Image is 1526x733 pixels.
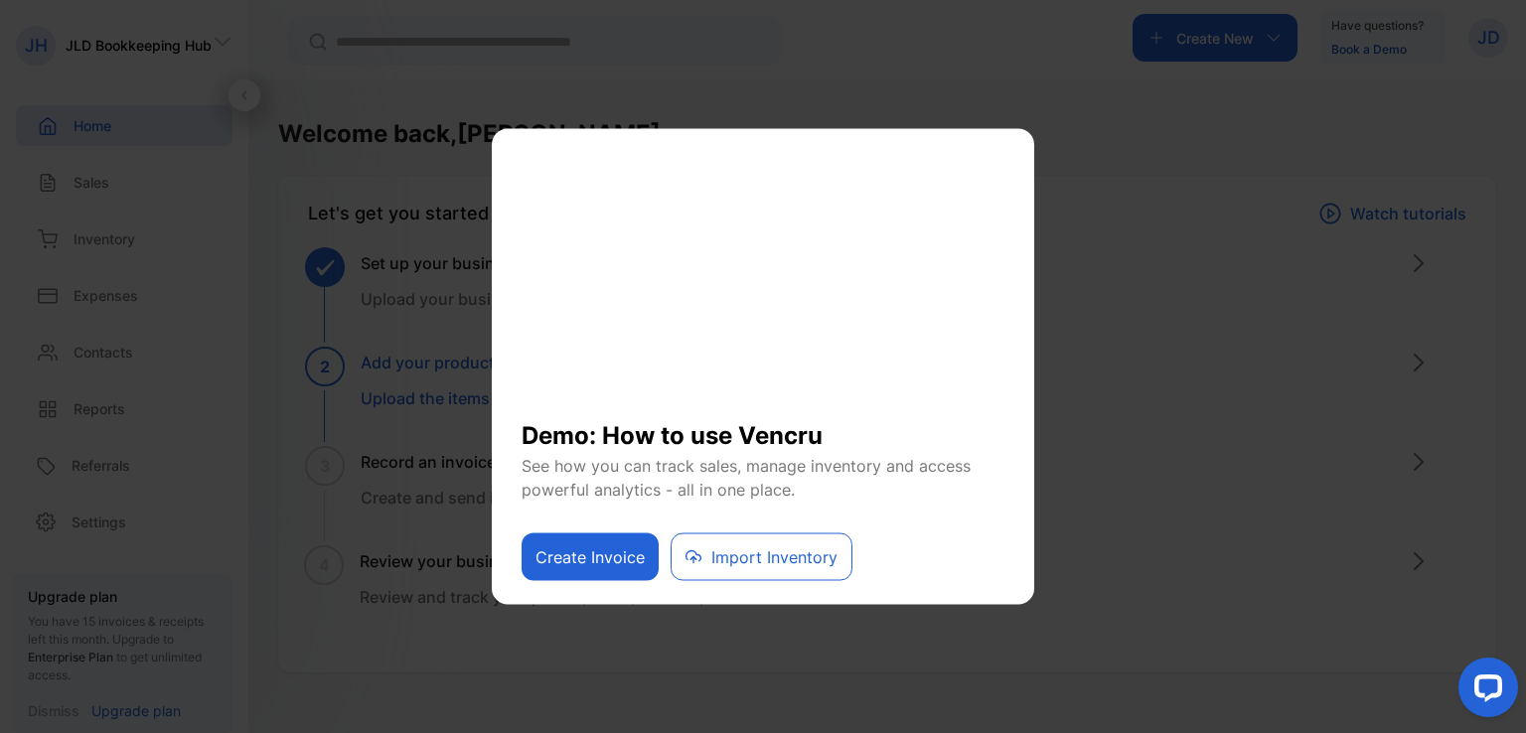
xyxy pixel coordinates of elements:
[1443,650,1526,733] iframe: LiveChat chat widget
[522,533,659,581] button: Create Invoice
[522,402,1004,454] h1: Demo: How to use Vencru
[522,454,1004,502] p: See how you can track sales, manage inventory and access powerful analytics - all in one place.
[522,154,1004,402] iframe: YouTube video player
[671,533,852,581] button: Import Inventory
